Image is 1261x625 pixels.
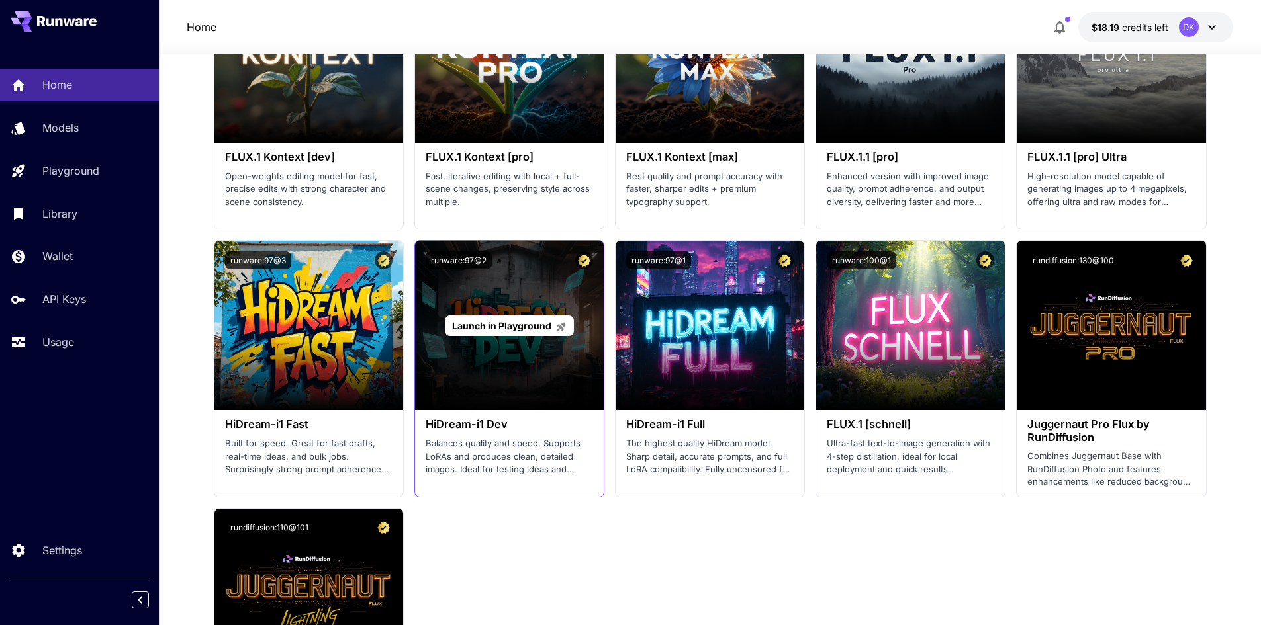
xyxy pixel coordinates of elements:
[426,170,593,209] p: Fast, iterative editing with local + full-scene changes, preserving style across multiple.
[375,251,393,269] button: Certified Model – Vetted for best performance and includes a commercial license.
[626,170,794,209] p: Best quality and prompt accuracy with faster, sharper edits + premium typography support.
[1027,170,1195,209] p: High-resolution model capable of generating images up to 4 megapixels, offering ultra and raw mod...
[225,170,393,209] p: Open-weights editing model for fast, precise edits with strong character and scene consistency.
[187,19,216,35] a: Home
[1078,12,1233,42] button: $18.191DK
[827,151,994,163] h3: FLUX.1.1 [pro]
[42,334,74,350] p: Usage
[827,437,994,476] p: Ultra-fast text-to-image generation with 4-step distillation, ideal for local deployment and quic...
[1027,151,1195,163] h3: FLUX.1.1 [pro] Ultra
[1027,450,1195,489] p: Combines Juggernaut Base with RunDiffusion Photo and features enhancements like reduced backgroun...
[452,320,551,331] span: Launch in Playground
[375,519,393,537] button: Certified Model – Vetted for best performance and includes a commercial license.
[225,418,393,431] h3: HiDream-i1 Fast
[42,206,77,222] p: Library
[426,151,593,163] h3: FLUX.1 Kontext [pro]
[42,120,79,136] p: Models
[42,248,73,264] p: Wallet
[827,418,994,431] h3: FLUX.1 [schnell]
[214,241,403,410] img: alt
[827,170,994,209] p: Enhanced version with improved image quality, prompt adherence, and output diversity, delivering ...
[142,588,159,612] div: Collapse sidebar
[1179,17,1199,37] div: DK
[626,151,794,163] h3: FLUX.1 Kontext [max]
[225,437,393,476] p: Built for speed. Great for fast drafts, real-time ideas, and bulk jobs. Surprisingly strong promp...
[1092,22,1122,33] span: $18.19
[426,251,492,269] button: runware:97@2
[626,418,794,431] h3: HiDream-i1 Full
[1122,22,1168,33] span: credits left
[445,315,574,336] a: Launch in Playground
[132,591,149,608] button: Collapse sidebar
[1027,418,1195,443] h3: Juggernaut Pro Flux by RunDiffusion
[225,151,393,163] h3: FLUX.1 Kontext [dev]
[225,519,314,537] button: rundiffusion:110@101
[42,542,82,558] p: Settings
[816,241,1005,410] img: alt
[225,251,291,269] button: runware:97@3
[42,163,99,179] p: Playground
[616,241,804,410] img: alt
[426,418,593,431] h3: HiDream-i1 Dev
[827,251,896,269] button: runware:100@1
[626,251,691,269] button: runware:97@1
[42,77,72,93] p: Home
[976,251,994,269] button: Certified Model – Vetted for best performance and includes a commercial license.
[776,251,794,269] button: Certified Model – Vetted for best performance and includes a commercial license.
[42,291,86,307] p: API Keys
[187,19,216,35] nav: breadcrumb
[1178,251,1195,269] button: Certified Model – Vetted for best performance and includes a commercial license.
[1092,21,1168,34] div: $18.191
[426,437,593,476] p: Balances quality and speed. Supports LoRAs and produces clean, detailed images. Ideal for testing...
[626,437,794,476] p: The highest quality HiDream model. Sharp detail, accurate prompts, and full LoRA compatibility. F...
[1017,241,1205,410] img: alt
[575,251,593,269] button: Certified Model – Vetted for best performance and includes a commercial license.
[1027,251,1119,269] button: rundiffusion:130@100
